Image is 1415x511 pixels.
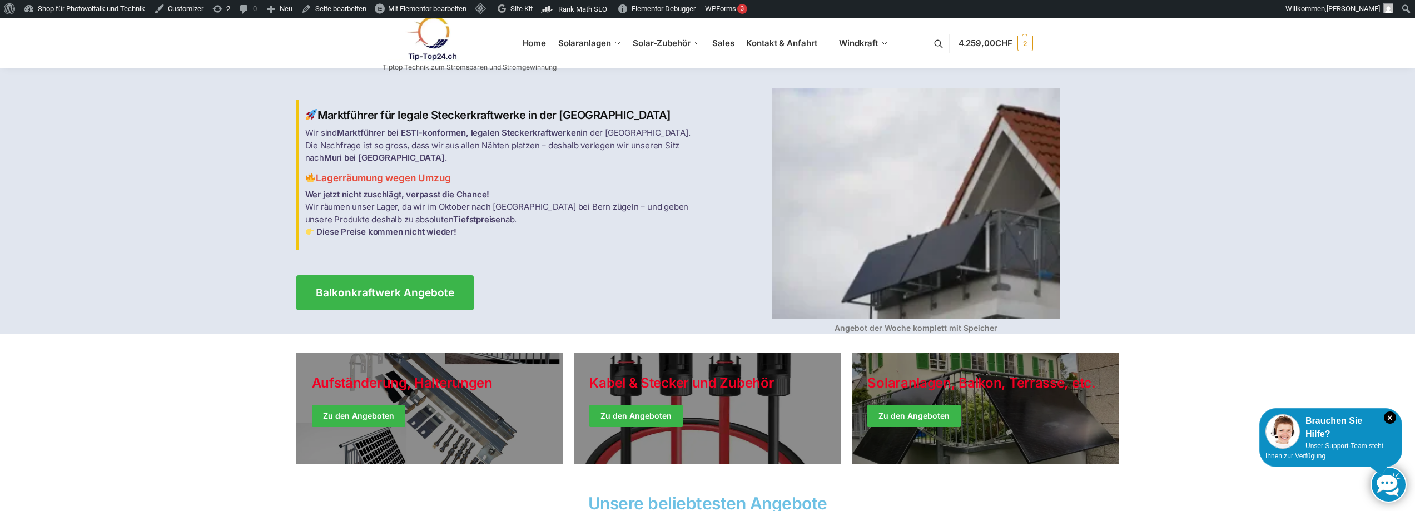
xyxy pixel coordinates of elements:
span: [PERSON_NAME] [1327,4,1380,13]
img: Benutzerbild von Rupert Spoddig [1383,3,1393,13]
h3: Lagerräumung wegen Umzug [305,171,701,185]
a: Solar-Zubehör [628,18,705,68]
span: Balkonkraftwerk Angebote [316,287,454,298]
div: Brauchen Sie Hilfe? [1265,414,1396,441]
strong: Angebot der Woche komplett mit Speicher [835,323,997,333]
p: Wir sind in der [GEOGRAPHIC_DATA]. Die Nachfrage ist so gross, dass wir aus allen Nähten platzen ... [305,127,701,165]
a: Balkonkraftwerk Angebote [296,275,474,310]
p: Tiptop Technik zum Stromsparen und Stromgewinnung [383,64,557,71]
strong: Wer jetzt nicht zuschlägt, verpasst die Chance! [305,189,490,200]
span: Kontakt & Anfahrt [746,38,817,48]
strong: Muri bei [GEOGRAPHIC_DATA] [324,152,445,163]
img: Customer service [1265,414,1300,449]
img: Home 4 [772,88,1060,319]
span: Site Kit [510,4,533,13]
img: Home 1 [306,109,317,120]
a: 4.259,00CHF 2 [959,27,1033,60]
a: Holiday Style [574,353,841,464]
a: Sales [708,18,739,68]
h2: Marktführer für legale Steckerkraftwerke in der [GEOGRAPHIC_DATA] [305,108,701,122]
span: 2 [1017,36,1033,51]
span: Sales [712,38,734,48]
strong: Diese Preise kommen nicht wieder! [316,226,456,237]
img: Home 3 [306,227,314,236]
span: Unser Support-Team steht Ihnen zur Verfügung [1265,442,1383,460]
span: Solaranlagen [558,38,611,48]
img: Home 2 [306,173,315,182]
span: Rank Math SEO [558,5,607,13]
a: Holiday Style [296,353,563,464]
strong: Tiefstpreisen [453,214,505,225]
strong: Marktführer bei ESTI-konformen, legalen Steckerkraftwerken [337,127,580,138]
p: Wir räumen unser Lager, da wir im Oktober nach [GEOGRAPHIC_DATA] bei Bern zügeln – und geben unse... [305,188,701,239]
a: Solaranlagen [553,18,625,68]
i: Schließen [1384,411,1396,424]
span: Solar-Zubehör [633,38,691,48]
a: Kontakt & Anfahrt [742,18,832,68]
a: Windkraft [835,18,893,68]
div: 3 [737,4,747,14]
a: Winter Jackets [852,353,1119,464]
nav: Cart contents [959,18,1033,70]
span: 4.259,00 [959,38,1012,48]
span: Windkraft [839,38,878,48]
span: Mit Elementor bearbeiten [388,4,466,13]
img: Solaranlagen, Speicheranlagen und Energiesparprodukte [383,16,480,61]
span: CHF [995,38,1012,48]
